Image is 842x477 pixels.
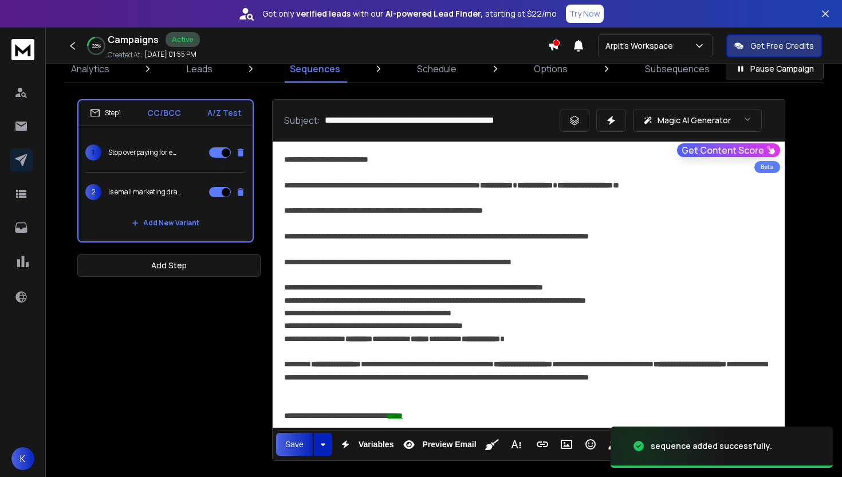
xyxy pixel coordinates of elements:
span: 1 [85,144,101,161]
p: A/Z Test [207,107,241,119]
p: [DATE] 01:55 PM [144,50,196,59]
p: Sequences [290,62,340,76]
button: K [11,447,34,470]
a: Sequences [283,55,347,83]
p: Options [534,62,568,76]
span: 2 [85,184,101,200]
button: Try Now [566,5,604,23]
a: Subsequences [638,55,717,83]
p: Is email marketing draining your time (and cash)? [108,187,182,197]
p: Get Free Credits [750,40,814,52]
p: CC/BCC [147,107,181,119]
p: Created At: [108,50,142,60]
button: Add Step [77,254,261,277]
button: Variables [335,433,396,456]
button: Preview Email [398,433,478,456]
button: Emoticons [580,433,601,456]
button: Magic AI Generator [633,109,762,132]
strong: AI-powered Lead Finder, [385,8,483,19]
button: Insert Image (⌘P) [556,433,577,456]
a: Options [527,55,575,83]
div: Beta [754,161,780,173]
p: Try Now [569,8,600,19]
p: Leads [187,62,213,76]
button: More Text [505,433,527,456]
li: Step1CC/BCCA/Z Test1Stop overpaying for email marketing2Is email marketing draining your time (an... [77,99,254,243]
button: Get Free Credits [726,34,822,57]
button: Clean HTML [481,433,503,456]
span: Preview Email [420,440,478,449]
p: Schedule [417,62,457,76]
strong: verified leads [296,8,351,19]
button: Save [276,433,313,456]
a: Analytics [64,55,116,83]
a: Leads [180,55,219,83]
p: 22 % [92,42,101,49]
a: Schedule [410,55,463,83]
img: logo [11,39,34,60]
span: Variables [356,440,396,449]
p: Get only with our starting at $22/mo [262,8,557,19]
h1: Campaigns [108,33,159,46]
button: Get Content Score [677,143,780,157]
p: Arpit's Workspace [605,40,678,52]
div: Active [166,32,200,47]
p: Stop overpaying for email marketing [108,148,182,157]
div: Step 1 [90,108,121,118]
button: Pause Campaign [726,57,824,80]
button: Add New Variant [123,212,208,234]
p: Subject: [284,114,320,127]
p: Analytics [71,62,109,76]
p: Subsequences [645,62,710,76]
div: sequence added successfully. [651,440,772,452]
p: Magic AI Generator [658,115,731,126]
